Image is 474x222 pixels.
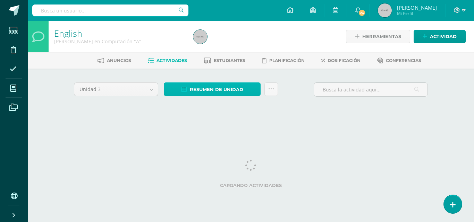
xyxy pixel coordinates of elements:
[164,82,261,96] a: Resumen de unidad
[397,4,437,11] span: [PERSON_NAME]
[377,55,421,66] a: Conferencias
[362,30,401,43] span: Herramientas
[98,55,131,66] a: Anuncios
[79,83,139,96] span: Unidad 3
[74,183,428,188] label: Cargando actividades
[204,55,245,66] a: Estudiantes
[321,55,361,66] a: Dosificación
[214,58,245,63] span: Estudiantes
[54,27,82,39] a: English
[156,58,187,63] span: Actividades
[262,55,305,66] a: Planificación
[54,38,185,45] div: Quinto Bachillerato en Computación 'A'
[193,30,207,44] img: 45x45
[378,3,392,17] img: 45x45
[386,58,421,63] span: Conferencias
[148,55,187,66] a: Actividades
[269,58,305,63] span: Planificación
[430,30,457,43] span: Actividad
[314,83,428,96] input: Busca la actividad aquí...
[74,83,158,96] a: Unidad 3
[54,28,185,38] h1: English
[346,30,410,43] a: Herramientas
[32,5,188,16] input: Busca un usuario...
[358,9,366,17] span: 24
[190,83,243,96] span: Resumen de unidad
[397,10,437,16] span: Mi Perfil
[414,30,466,43] a: Actividad
[107,58,131,63] span: Anuncios
[328,58,361,63] span: Dosificación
